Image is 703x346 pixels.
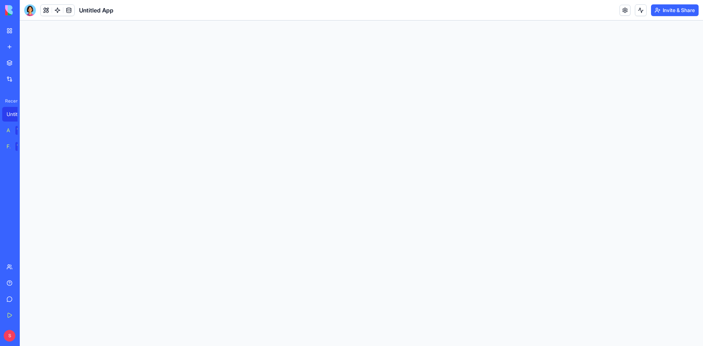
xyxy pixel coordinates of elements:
img: logo [5,5,51,15]
div: Feedback Form [7,143,10,150]
span: Recent [2,98,18,104]
a: Untitled App [2,107,31,122]
div: TRY [15,142,27,151]
span: Untitled App [79,6,114,15]
a: AI Logo GeneratorTRY [2,123,31,138]
button: Invite & Share [651,4,699,16]
div: TRY [15,126,27,135]
a: Feedback FormTRY [2,139,31,154]
span: S [4,330,15,342]
div: Untitled App [7,111,27,118]
div: AI Logo Generator [7,127,10,134]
